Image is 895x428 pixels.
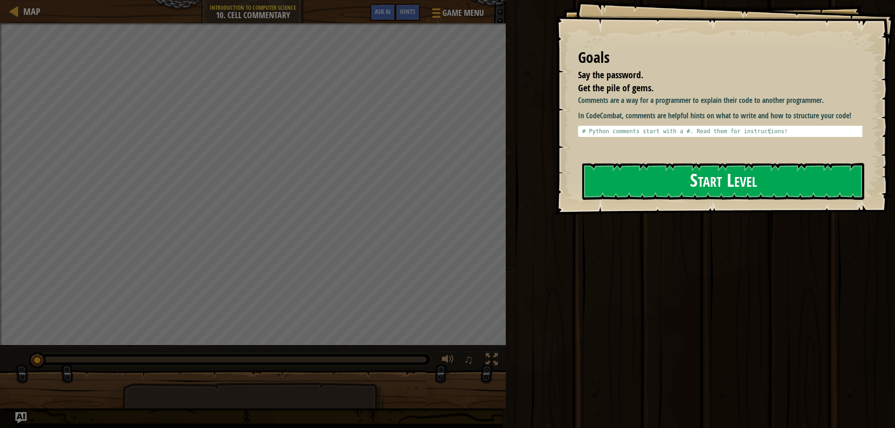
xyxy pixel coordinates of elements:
[442,7,484,19] span: Game Menu
[578,82,654,94] span: Get the pile of gems.
[23,5,41,18] span: Map
[425,4,489,26] button: Game Menu
[19,5,41,18] a: Map
[578,68,643,81] span: Say the password.
[566,68,860,82] li: Say the password.
[578,110,869,121] p: In CodeCombat, comments are helpful hints on what to write and how to structure your code!
[578,95,869,106] p: Comments are a way for a programmer to explain their code to another programmer.
[578,47,862,68] div: Goals
[15,412,27,423] button: Ask AI
[482,351,501,370] button: Toggle fullscreen
[375,7,391,16] span: Ask AI
[400,7,415,16] span: Hints
[566,82,860,95] li: Get the pile of gems.
[439,351,457,370] button: Adjust volume
[582,163,864,200] button: Start Level
[370,4,395,21] button: Ask AI
[462,351,478,370] button: ♫
[464,353,473,367] span: ♫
